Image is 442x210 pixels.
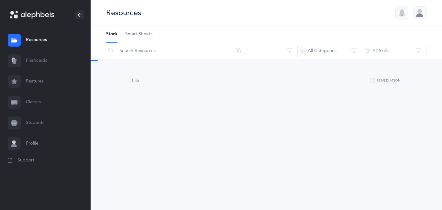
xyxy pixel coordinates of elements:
[297,43,362,59] button: All Categories
[132,78,139,83] span: File
[125,31,152,38] span: Smart Sheets
[362,43,426,59] button: All Skills
[370,77,401,85] button: Remediation
[106,7,141,18] div: Resources
[106,43,233,59] input: Search Resources
[17,157,34,164] span: Support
